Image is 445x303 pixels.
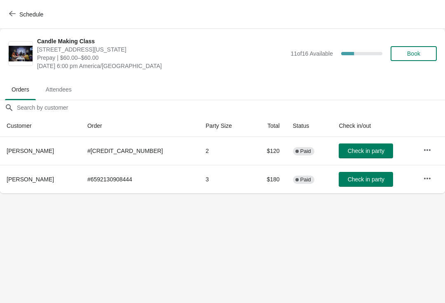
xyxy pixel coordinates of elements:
[7,176,54,183] span: [PERSON_NAME]
[37,45,286,54] span: [STREET_ADDRESS][US_STATE]
[199,137,252,165] td: 2
[251,165,286,193] td: $180
[9,46,33,62] img: Candle Making Class
[16,100,445,115] input: Search by customer
[5,82,36,97] span: Orders
[300,176,311,183] span: Paid
[348,176,384,183] span: Check in party
[7,148,54,154] span: [PERSON_NAME]
[251,115,286,137] th: Total
[199,115,252,137] th: Party Size
[37,54,286,62] span: Prepay | $60.00–$60.00
[199,165,252,193] td: 3
[339,143,393,158] button: Check in party
[4,7,50,22] button: Schedule
[290,50,333,57] span: 11 of 16 Available
[251,137,286,165] td: $120
[81,165,199,193] td: # 6592130908444
[37,37,286,45] span: Candle Making Class
[81,115,199,137] th: Order
[407,50,420,57] span: Book
[348,148,384,154] span: Check in party
[391,46,437,61] button: Book
[286,115,333,137] th: Status
[39,82,78,97] span: Attendees
[339,172,393,187] button: Check in party
[300,148,311,155] span: Paid
[332,115,416,137] th: Check in/out
[19,11,43,18] span: Schedule
[37,62,286,70] span: [DATE] 6:00 pm America/[GEOGRAPHIC_DATA]
[81,137,199,165] td: # [CREDIT_CARD_NUMBER]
